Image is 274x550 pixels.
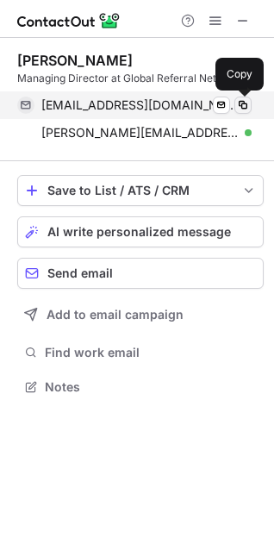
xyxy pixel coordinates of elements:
button: Find work email [17,341,264,365]
button: Send email [17,258,264,289]
span: [PERSON_NAME][EMAIL_ADDRESS][PERSON_NAME][DOMAIN_NAME] [41,125,239,141]
button: Notes [17,375,264,399]
button: save-profile-one-click [17,175,264,206]
div: Save to List / ATS / CRM [47,184,234,197]
span: [EMAIL_ADDRESS][DOMAIN_NAME] [41,97,239,113]
img: ContactOut v5.3.10 [17,10,121,31]
div: [PERSON_NAME] [17,52,133,69]
span: Notes [45,379,257,395]
span: Find work email [45,345,257,360]
button: Add to email campaign [17,299,264,330]
button: AI write personalized message [17,216,264,247]
span: Add to email campaign [47,308,184,322]
div: Managing Director at Global Referral Network [17,71,264,86]
span: Send email [47,266,113,280]
span: AI write personalized message [47,225,231,239]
